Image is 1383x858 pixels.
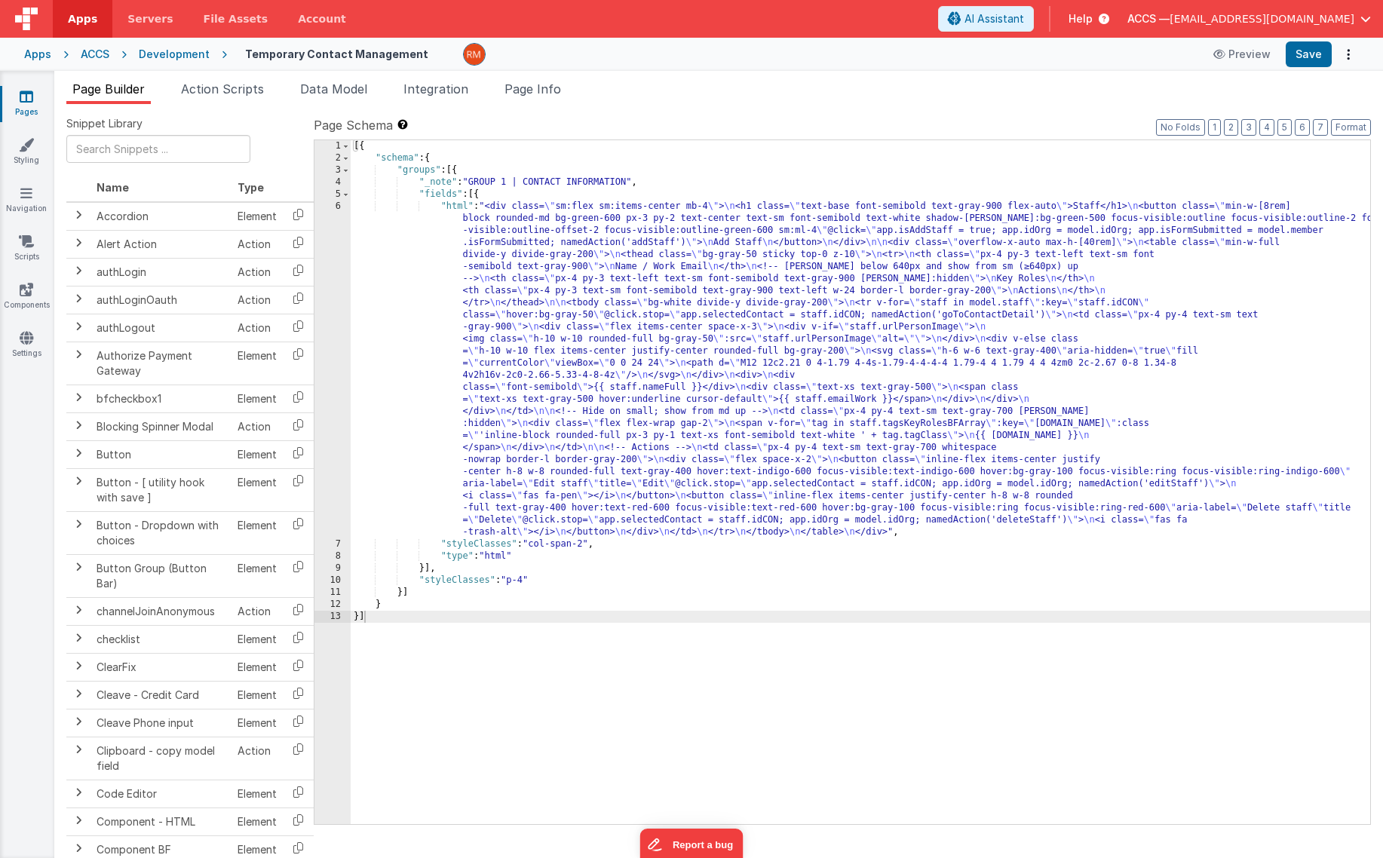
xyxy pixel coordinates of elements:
[1313,119,1328,136] button: 7
[314,116,393,134] span: Page Schema
[90,597,232,625] td: channelJoinAnonymous
[232,440,283,468] td: Element
[24,47,51,62] div: Apps
[90,385,232,412] td: bfcheckbox1
[238,181,264,194] span: Type
[90,202,232,231] td: Accordion
[314,152,351,164] div: 2
[127,11,173,26] span: Servers
[90,681,232,709] td: Cleave - Credit Card
[1204,42,1280,66] button: Preview
[1156,119,1205,136] button: No Folds
[90,468,232,511] td: Button - [ utility hook with save ]
[1127,11,1371,26] button: ACCS — [EMAIL_ADDRESS][DOMAIN_NAME]
[90,625,232,653] td: checklist
[314,587,351,599] div: 11
[403,81,468,97] span: Integration
[90,737,232,780] td: Clipboard - copy model field
[90,314,232,342] td: authLogout
[232,202,283,231] td: Element
[232,258,283,286] td: Action
[68,11,97,26] span: Apps
[1277,119,1292,136] button: 5
[314,550,351,562] div: 8
[1170,11,1354,26] span: [EMAIL_ADDRESS][DOMAIN_NAME]
[314,611,351,623] div: 13
[314,140,351,152] div: 1
[232,342,283,385] td: Element
[90,709,232,737] td: Cleave Phone input
[232,314,283,342] td: Action
[66,135,250,163] input: Search Snippets ...
[232,468,283,511] td: Element
[1331,119,1371,136] button: Format
[964,11,1024,26] span: AI Assistant
[232,230,283,258] td: Action
[314,164,351,176] div: 3
[181,81,264,97] span: Action Scripts
[314,599,351,611] div: 12
[90,780,232,807] td: Code Editor
[464,44,485,65] img: 1e10b08f9103151d1000344c2f9be56b
[90,807,232,835] td: Component - HTML
[90,230,232,258] td: Alert Action
[204,11,268,26] span: File Assets
[232,385,283,412] td: Element
[1127,11,1170,26] span: ACCS —
[232,709,283,737] td: Element
[232,737,283,780] td: Action
[1208,119,1221,136] button: 1
[300,81,367,97] span: Data Model
[1224,119,1238,136] button: 2
[232,807,283,835] td: Element
[314,201,351,538] div: 6
[90,412,232,440] td: Blocking Spinner Modal
[1069,11,1093,26] span: Help
[232,681,283,709] td: Element
[90,554,232,597] td: Button Group (Button Bar)
[232,780,283,807] td: Element
[97,181,129,194] span: Name
[90,653,232,681] td: ClearFix
[1338,44,1359,65] button: Options
[504,81,561,97] span: Page Info
[314,538,351,550] div: 7
[139,47,210,62] div: Development
[314,562,351,575] div: 9
[232,653,283,681] td: Element
[90,286,232,314] td: authLoginOauth
[232,554,283,597] td: Element
[232,625,283,653] td: Element
[938,6,1034,32] button: AI Assistant
[90,440,232,468] td: Button
[90,258,232,286] td: authLogin
[314,188,351,201] div: 5
[1286,41,1332,67] button: Save
[1295,119,1310,136] button: 6
[90,342,232,385] td: Authorize Payment Gateway
[232,597,283,625] td: Action
[314,176,351,188] div: 4
[314,575,351,587] div: 10
[1241,119,1256,136] button: 3
[81,47,109,62] div: ACCS
[72,81,145,97] span: Page Builder
[66,116,143,131] span: Snippet Library
[90,511,232,554] td: Button - Dropdown with choices
[232,511,283,554] td: Element
[1259,119,1274,136] button: 4
[232,286,283,314] td: Action
[232,412,283,440] td: Action
[245,48,428,60] h4: Temporary Contact Management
